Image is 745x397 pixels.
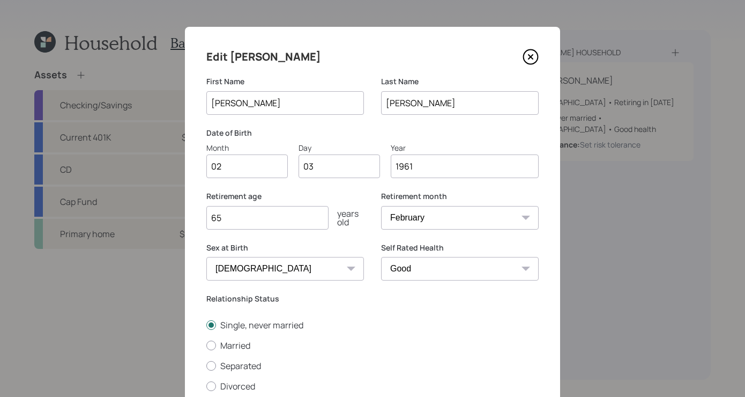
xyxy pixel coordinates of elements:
div: years old [329,209,364,226]
label: Relationship Status [206,293,539,304]
label: Sex at Birth [206,242,364,253]
div: Day [299,142,380,153]
label: Single, never married [206,319,539,331]
h4: Edit [PERSON_NAME] [206,48,321,65]
div: Year [391,142,539,153]
label: Separated [206,360,539,372]
label: Retirement month [381,191,539,202]
input: Year [391,155,539,178]
label: First Name [206,76,364,87]
input: Day [299,155,380,178]
label: Self Rated Health [381,242,539,253]
input: Month [206,155,288,178]
label: Married [206,340,539,351]
label: Divorced [206,380,539,392]
div: Month [206,142,288,153]
label: Date of Birth [206,128,539,138]
label: Retirement age [206,191,364,202]
label: Last Name [381,76,539,87]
